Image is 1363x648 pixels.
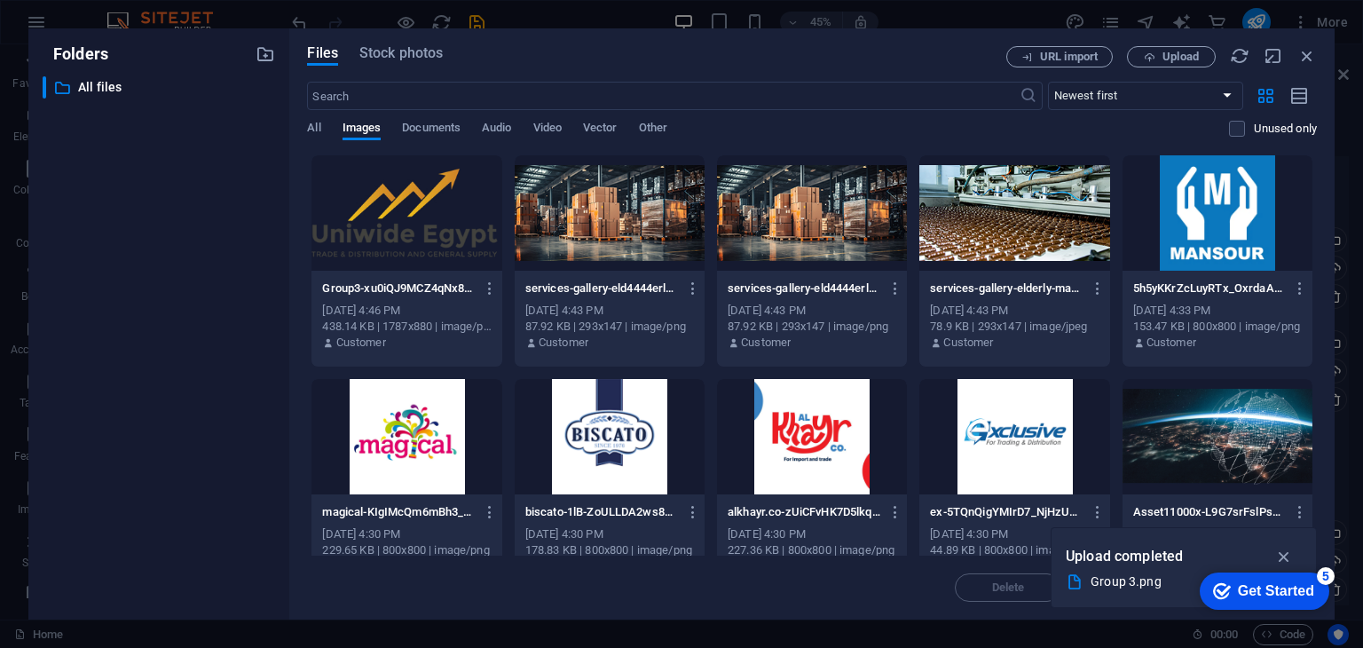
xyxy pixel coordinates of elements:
[728,281,880,296] p: services-gallery-eld4444erly-man-nurse-5GtboF0AGhXniaMi4NEzKw.png
[1133,281,1286,296] p: 5h5yKKrZcLuyRTx_OxrdaA.png
[14,9,144,46] div: Get Started 5 items remaining, 0% complete
[336,335,386,351] p: Customer
[307,82,1019,110] input: Search
[525,542,694,558] div: 178.83 KB | 800x800 | image/png
[1254,121,1317,137] p: Displays only files that are not in use on the website. Files added during this session can still...
[943,335,993,351] p: Customer
[525,281,678,296] p: services-gallery-eld4444erly-man-nurse-xAPlXW1LA3B0B-XWVR2pXA.png
[359,43,443,64] span: Stock photos
[930,319,1099,335] div: 78.9 KB | 293x147 | image/jpeg
[741,335,791,351] p: Customer
[1006,46,1113,67] button: URL import
[322,281,475,296] p: Group3-xu0iQJ9MCZ4qNx8Yv2EAag.png
[131,4,149,21] div: 5
[322,303,491,319] div: [DATE] 4:46 PM
[1297,46,1317,66] i: Close
[43,76,46,99] div: ​
[1162,51,1199,62] span: Upload
[343,117,382,142] span: Images
[525,526,694,542] div: [DATE] 4:30 PM
[1146,335,1196,351] p: Customer
[1133,504,1286,520] p: Asset11000x-L9G7srFslPs5BRnMBHAFow.png
[1091,572,1263,592] div: Group 3.png
[78,77,243,98] p: All files
[930,542,1099,558] div: 44.89 KB | 800x800 | image/png
[1264,46,1283,66] i: Minimize
[728,504,880,520] p: alkhayr.co-zUiCFvHK7D5lkq9UcGZANw.png
[1133,526,1302,542] div: [DATE] 3:58 PM
[539,335,588,351] p: Customer
[525,303,694,319] div: [DATE] 4:43 PM
[52,20,129,36] div: Get Started
[728,526,896,542] div: [DATE] 4:30 PM
[402,117,461,142] span: Documents
[728,319,896,335] div: 87.92 KB | 293x147 | image/png
[43,43,108,66] p: Folders
[930,504,1083,520] p: ex-5TQnQigYMIrD7_NjHzUEYw.png
[1127,46,1216,67] button: Upload
[583,117,618,142] span: Vector
[1066,545,1183,568] p: Upload completed
[322,542,491,558] div: 229.65 KB | 800x800 | image/png
[307,117,320,142] span: All
[525,504,678,520] p: biscato-1lB-ZoULLDA2ws8vq8GYYA.png
[482,117,511,142] span: Audio
[322,319,491,335] div: 438.14 KB | 1787x880 | image/png
[1040,51,1098,62] span: URL import
[930,303,1099,319] div: [DATE] 4:43 PM
[322,526,491,542] div: [DATE] 4:30 PM
[533,117,562,142] span: Video
[1133,303,1302,319] div: [DATE] 4:33 PM
[322,504,475,520] p: magical-KIgIMcQm6mBh3_eWMjpIUQ.png
[728,303,896,319] div: [DATE] 4:43 PM
[1133,319,1302,335] div: 153.47 KB | 800x800 | image/png
[639,117,667,142] span: Other
[930,281,1083,296] p: services-gallery-elderly-man-nurse-Vf0EsEYA8P1GjQY9xMC34w.jpg
[256,44,275,64] i: Create new folder
[930,526,1099,542] div: [DATE] 4:30 PM
[525,319,694,335] div: 87.92 KB | 293x147 | image/png
[728,542,896,558] div: 227.36 KB | 800x800 | image/png
[307,43,338,64] span: Files
[1230,46,1249,66] i: Reload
